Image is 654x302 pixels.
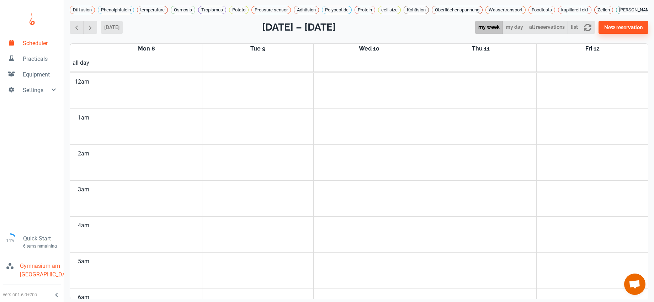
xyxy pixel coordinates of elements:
[528,6,555,14] div: Foodtests
[581,21,595,34] button: refresh
[378,6,401,14] div: cell size
[322,6,351,14] span: Polypeptide
[252,6,291,14] span: Pressure sensor
[485,6,526,14] div: Wassertransport
[568,21,581,34] button: list
[526,21,568,34] button: all reservations
[198,6,226,14] span: Tropismus
[470,44,491,54] a: September 11, 2025
[71,59,91,67] span: all-day
[294,6,319,14] span: Adhäsion
[529,6,555,14] span: Foodtests
[486,6,525,14] span: Wassertransport
[70,21,84,34] button: Previous week
[101,21,123,34] button: [DATE]
[595,6,613,14] span: Zellen
[76,145,91,163] div: 2am
[475,21,503,34] button: my week
[355,6,375,14] span: Protein
[503,21,526,34] button: my day
[357,44,381,54] a: September 10, 2025
[137,44,156,54] a: September 8, 2025
[98,6,134,14] span: Phenolphtalein
[584,44,601,54] a: September 12, 2025
[83,21,97,34] button: Next week
[404,6,429,14] span: Kohäsion
[229,6,249,14] div: Potato
[322,6,352,14] div: Polypeptide
[378,6,400,14] span: cell size
[594,6,613,14] div: Zellen
[249,44,267,54] a: September 9, 2025
[599,21,648,34] button: New reservation
[558,6,591,14] span: kapillareffekt
[229,6,248,14] span: Potato
[70,6,95,14] span: Diffusion
[624,274,645,295] a: Chat öffnen
[76,181,91,198] div: 3am
[262,20,336,35] h2: [DATE] – [DATE]
[251,6,291,14] div: Pressure sensor
[432,6,483,14] div: Oberflächenspannung
[76,109,91,127] div: 1am
[137,6,168,14] span: temperature
[76,253,91,270] div: 5am
[432,6,482,14] span: Oberflächenspannung
[73,73,91,91] div: 12am
[171,6,195,14] span: Osmosis
[76,217,91,234] div: 4am
[137,6,168,14] div: temperature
